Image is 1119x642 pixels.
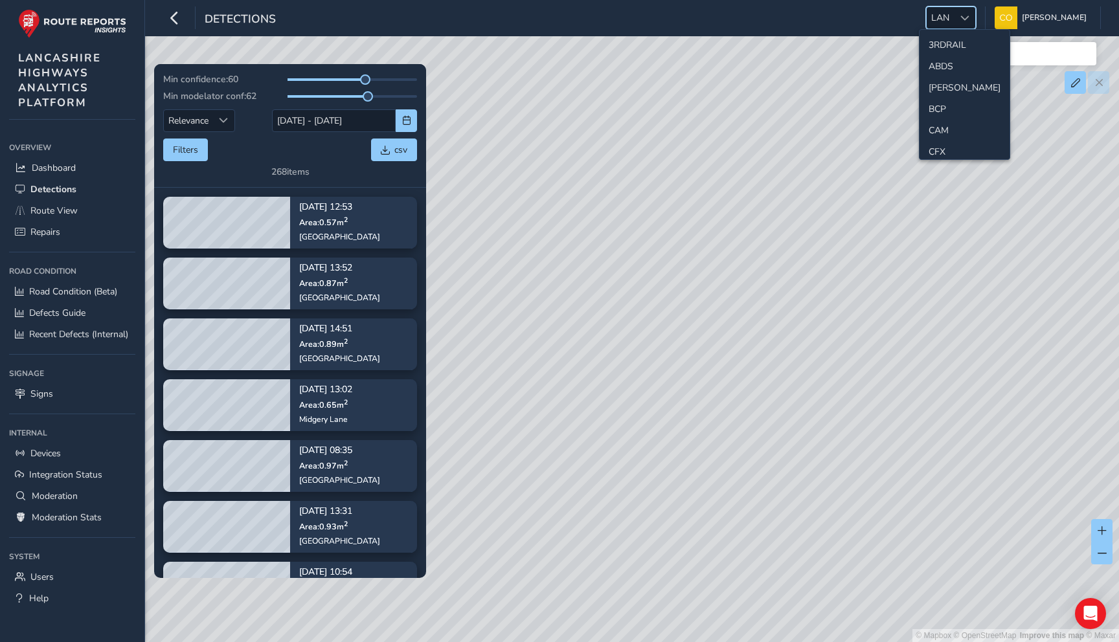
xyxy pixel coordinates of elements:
a: Signs [9,383,135,404]
li: BCP [920,98,1010,120]
div: Road Condition [9,261,135,281]
span: LANCASHIRE HIGHWAYS ANALYTICS PLATFORM [18,50,101,110]
span: Users [30,571,54,583]
span: 60 [228,73,238,85]
span: Area: 0.57 m [299,217,348,228]
div: System [9,547,135,566]
div: [GEOGRAPHIC_DATA] [299,353,380,364]
span: Area: 0.89 m [299,338,348,349]
span: Detections [30,183,76,195]
li: CFX [920,141,1010,162]
sup: 2 [344,337,348,346]
p: [DATE] 13:52 [299,264,380,273]
span: Help [29,592,49,604]
sup: 2 [344,519,348,529]
span: Road Condition (Beta) [29,285,117,298]
span: Area: 0.97 m [299,460,348,471]
span: Moderation [32,490,78,502]
sup: 2 [344,458,348,468]
button: csv [371,138,417,161]
sup: 2 [344,215,348,225]
button: Filters [163,138,208,161]
span: Signs [30,388,53,400]
a: Users [9,566,135,588]
span: Relevance [164,110,213,131]
div: [GEOGRAPHIC_DATA] [299,232,380,242]
span: Route View [30,205,78,217]
div: Signage [9,364,135,383]
p: [DATE] 13:31 [299,507,380,516]
a: Moderation Stats [9,507,135,528]
sup: 2 [344,276,348,285]
p: [DATE] 14:51 [299,325,380,334]
a: Detections [9,179,135,200]
div: Open Intercom Messenger [1075,598,1106,629]
a: Devices [9,443,135,464]
a: Route View [9,200,135,221]
span: Area: 0.87 m [299,278,348,289]
div: 268 items [271,166,310,178]
img: rr logo [18,9,126,38]
span: Detections [205,11,276,29]
span: Repairs [30,226,60,238]
span: Recent Defects (Internal) [29,328,128,340]
p: [DATE] 08:35 [299,447,380,456]
span: [PERSON_NAME] [1022,6,1087,29]
span: csv [394,144,407,156]
a: Defects Guide [9,302,135,324]
button: [PERSON_NAME] [995,6,1091,29]
a: Integration Status [9,464,135,485]
a: Road Condition (Beta) [9,281,135,302]
li: ABDS [920,56,1010,77]
img: diamond-layout [995,6,1017,29]
a: Help [9,588,135,609]
div: [GEOGRAPHIC_DATA] [299,536,380,546]
p: [DATE] 13:02 [299,386,352,395]
div: Internal [9,423,135,443]
div: Midgery Lane [299,414,352,425]
span: 62 [246,90,256,102]
a: Dashboard [9,157,135,179]
a: Repairs [9,221,135,243]
a: Recent Defects (Internal) [9,324,135,345]
input: Search [941,42,1096,65]
div: Overview [9,138,135,157]
li: 3RDRAIL [920,34,1010,56]
span: Area: 0.93 m [299,521,348,532]
span: Integration Status [29,469,102,481]
p: [DATE] 10:54 [299,568,380,577]
span: Moderation Stats [32,511,102,524]
span: Min modelator conf: [163,90,246,102]
span: Dashboard [32,162,76,174]
span: LAN [927,7,954,28]
li: ANDY [920,77,1010,98]
span: Devices [30,447,61,459]
span: Min confidence: [163,73,228,85]
div: Sort by Date [213,110,234,131]
li: CAM [920,120,1010,141]
a: Moderation [9,485,135,507]
div: [GEOGRAPHIC_DATA] [299,293,380,303]
p: [DATE] 12:53 [299,203,380,212]
div: [GEOGRAPHIC_DATA] [299,475,380,485]
sup: 2 [344,397,348,407]
span: Area: 0.65 m [299,399,348,410]
span: Defects Guide [29,307,85,319]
